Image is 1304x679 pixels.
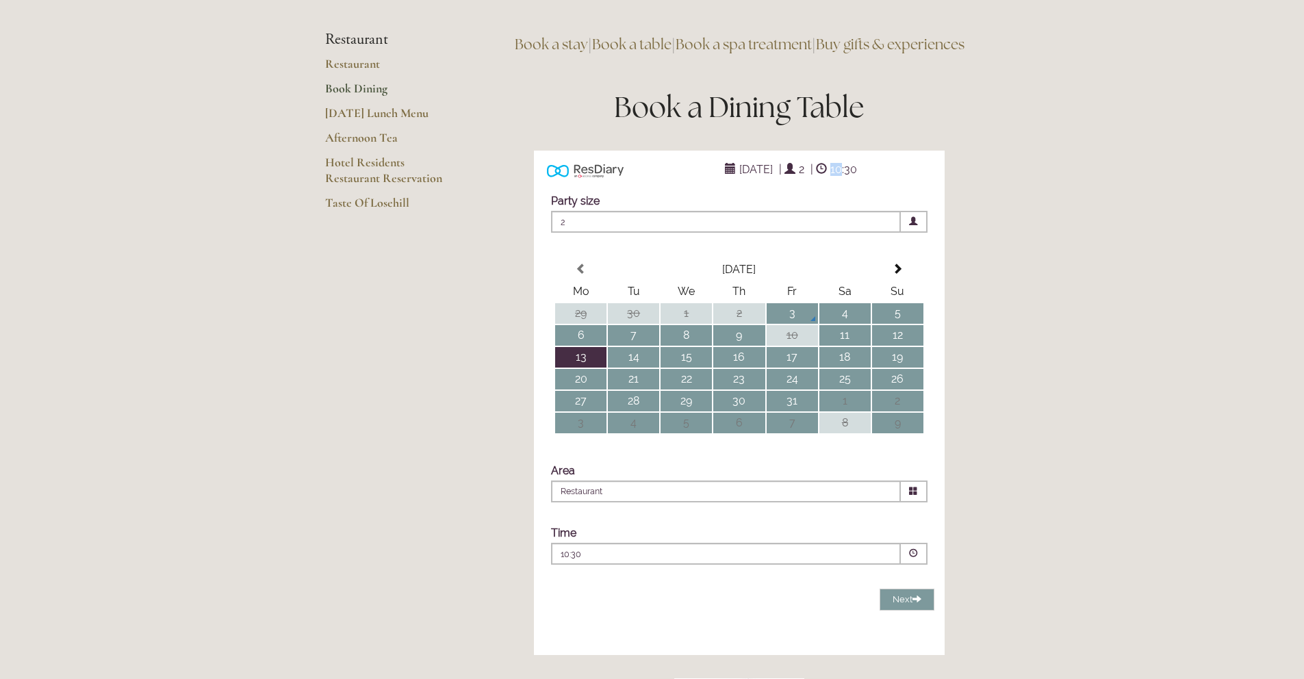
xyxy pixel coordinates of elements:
td: 24 [767,369,818,389]
td: 3 [767,303,818,324]
td: 30 [713,391,765,411]
td: 7 [608,325,659,346]
td: 25 [819,369,871,389]
td: 2 [713,303,765,324]
td: 8 [819,413,871,433]
a: Restaurant [325,56,456,81]
th: Su [872,281,923,302]
td: 10 [767,325,818,346]
td: 31 [767,391,818,411]
td: 28 [608,391,659,411]
td: 15 [661,347,712,368]
td: 3 [555,413,606,433]
td: 9 [713,325,765,346]
td: 5 [872,303,923,324]
span: Previous Month [576,264,587,274]
label: Area [551,464,575,477]
h3: | | | [500,31,980,58]
span: | [810,163,813,176]
th: Th [713,281,765,302]
td: 5 [661,413,712,433]
span: [DATE] [736,159,776,179]
th: Mo [555,281,606,302]
td: 1 [819,391,871,411]
td: 6 [713,413,765,433]
td: 6 [555,325,606,346]
td: 30 [608,303,659,324]
td: 4 [608,413,659,433]
th: We [661,281,712,302]
td: 26 [872,369,923,389]
a: Book Dining [325,81,456,105]
label: Time [551,526,576,539]
a: Hotel Residents Restaurant Reservation [325,155,456,195]
a: Afternoon Tea [325,130,456,155]
td: 14 [608,347,659,368]
a: Buy gifts & experiences [816,35,964,53]
td: 27 [555,391,606,411]
a: [DATE] Lunch Menu [325,105,456,130]
p: 10:30 [561,548,808,561]
td: 16 [713,347,765,368]
a: Taste Of Losehill [325,195,456,220]
td: 1 [661,303,712,324]
span: | [779,163,782,176]
th: Select Month [608,259,871,280]
td: 7 [767,413,818,433]
a: Book a spa treatment [676,35,812,53]
td: 2 [872,391,923,411]
td: 29 [661,391,712,411]
span: Next Month [892,264,903,274]
td: 18 [819,347,871,368]
th: Tu [608,281,659,302]
a: Book a table [592,35,672,53]
span: Next [893,594,921,604]
td: 21 [608,369,659,389]
h1: Book a Dining Table [500,87,980,127]
th: Fr [767,281,818,302]
button: Next [880,589,934,611]
td: 9 [872,413,923,433]
a: Book a stay [515,35,588,53]
td: 17 [767,347,818,368]
span: 2 [795,159,808,179]
td: 22 [661,369,712,389]
td: 13 [555,347,606,368]
td: 20 [555,369,606,389]
span: 10:30 [827,159,860,179]
td: 29 [555,303,606,324]
label: Party size [551,194,600,207]
td: 11 [819,325,871,346]
td: 8 [661,325,712,346]
td: 12 [872,325,923,346]
span: 2 [551,211,901,233]
li: Restaurant [325,31,456,49]
td: 19 [872,347,923,368]
td: 23 [713,369,765,389]
img: Powered by ResDiary [547,161,624,181]
td: 4 [819,303,871,324]
th: Sa [819,281,871,302]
